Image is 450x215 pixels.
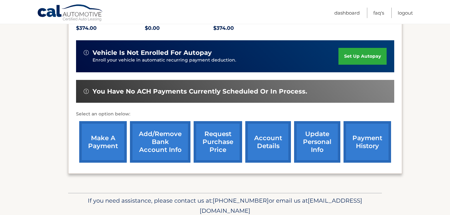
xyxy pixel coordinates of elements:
[84,89,89,94] img: alert-white.svg
[145,24,214,33] p: $0.00
[93,57,338,64] p: Enroll your vehicle in automatic recurring payment deduction.
[338,48,387,65] a: set up autopay
[84,50,89,55] img: alert-white.svg
[37,4,104,23] a: Cal Automotive
[294,121,340,163] a: update personal info
[93,49,212,57] span: vehicle is not enrolled for autopay
[194,121,242,163] a: request purchase price
[245,121,291,163] a: account details
[130,121,190,163] a: Add/Remove bank account info
[213,197,269,204] span: [PHONE_NUMBER]
[200,197,362,214] span: [EMAIL_ADDRESS][DOMAIN_NAME]
[398,8,413,18] a: Logout
[344,121,391,163] a: payment history
[79,121,127,163] a: make a payment
[76,110,394,118] p: Select an option below:
[373,8,384,18] a: FAQ's
[93,88,307,95] span: You have no ACH payments currently scheduled or in process.
[334,8,360,18] a: Dashboard
[76,24,145,33] p: $374.00
[213,24,282,33] p: $374.00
